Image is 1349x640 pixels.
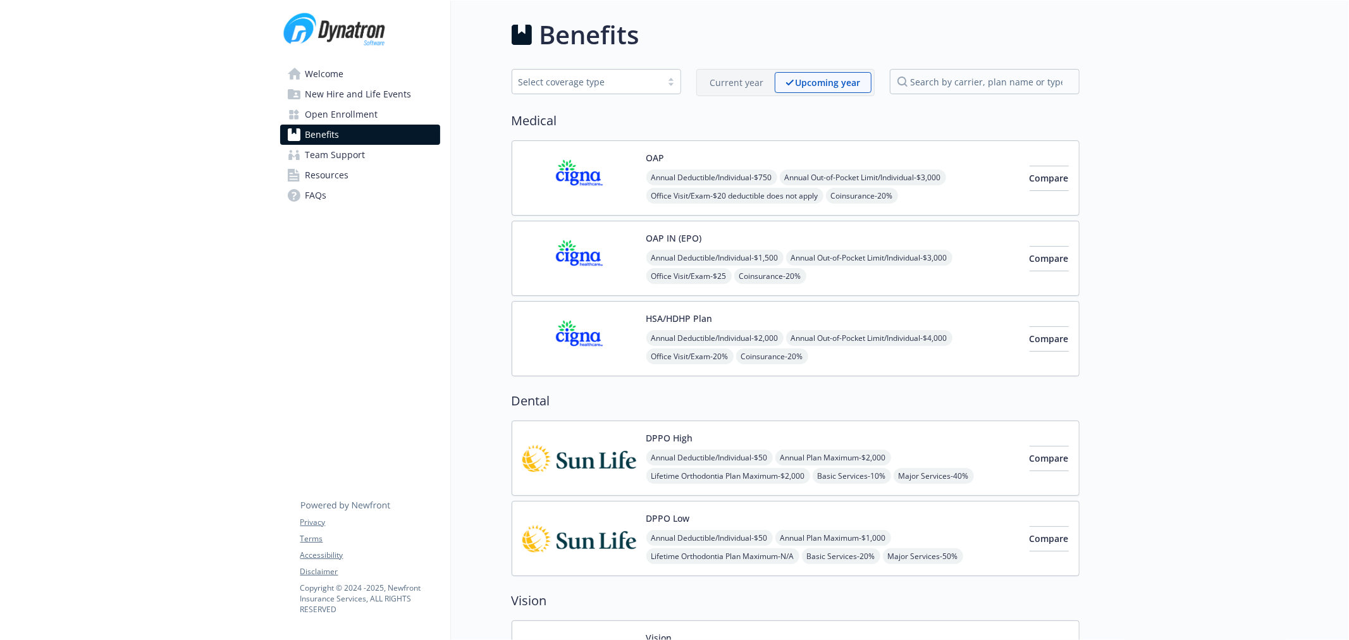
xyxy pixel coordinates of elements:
[890,69,1080,94] input: search by carrier, plan name or type
[1030,326,1069,352] button: Compare
[796,76,861,89] p: Upcoming year
[305,165,349,185] span: Resources
[802,548,880,564] span: Basic Services - 20%
[1030,532,1069,545] span: Compare
[300,550,440,561] a: Accessibility
[512,391,1080,410] h2: Dental
[305,104,378,125] span: Open Enrollment
[813,468,891,484] span: Basic Services - 10%
[522,231,636,285] img: CIGNA carrier logo
[646,188,823,204] span: Office Visit/Exam - $20 deductible does not apply
[883,548,963,564] span: Major Services - 50%
[646,468,810,484] span: Lifetime Orthodontia Plan Maximum - $2,000
[1030,172,1069,184] span: Compare
[280,145,440,165] a: Team Support
[786,250,952,266] span: Annual Out-of-Pocket Limit/Individual - $3,000
[1030,526,1069,551] button: Compare
[300,566,440,577] a: Disclaimer
[646,169,777,185] span: Annual Deductible/Individual - $750
[512,591,1080,610] h2: Vision
[646,151,665,164] button: OAP
[775,450,891,465] span: Annual Plan Maximum - $2,000
[280,84,440,104] a: New Hire and Life Events
[300,582,440,615] p: Copyright © 2024 - 2025 , Newfront Insurance Services, ALL RIGHTS RESERVED
[522,431,636,485] img: Sun Life Financial carrier logo
[646,250,784,266] span: Annual Deductible/Individual - $1,500
[280,64,440,84] a: Welcome
[305,64,344,84] span: Welcome
[305,145,366,165] span: Team Support
[786,330,952,346] span: Annual Out-of-Pocket Limit/Individual - $4,000
[305,185,327,206] span: FAQs
[512,111,1080,130] h2: Medical
[300,517,440,528] a: Privacy
[280,165,440,185] a: Resources
[646,330,784,346] span: Annual Deductible/Individual - $2,000
[1030,452,1069,464] span: Compare
[1030,166,1069,191] button: Compare
[646,530,773,546] span: Annual Deductible/Individual - $50
[775,530,891,546] span: Annual Plan Maximum - $1,000
[280,185,440,206] a: FAQs
[280,125,440,145] a: Benefits
[519,75,655,89] div: Select coverage type
[522,312,636,366] img: CIGNA carrier logo
[522,151,636,205] img: CIGNA carrier logo
[646,268,732,284] span: Office Visit/Exam - $25
[646,548,799,564] span: Lifetime Orthodontia Plan Maximum - N/A
[305,84,412,104] span: New Hire and Life Events
[305,125,340,145] span: Benefits
[646,348,734,364] span: Office Visit/Exam - 20%
[646,450,773,465] span: Annual Deductible/Individual - $50
[780,169,946,185] span: Annual Out-of-Pocket Limit/Individual - $3,000
[522,512,636,565] img: Sun Life Financial carrier logo
[894,468,974,484] span: Major Services - 40%
[646,231,702,245] button: OAP IN (EPO)
[646,431,693,445] button: DPPO High
[1030,446,1069,471] button: Compare
[710,76,764,89] p: Current year
[1030,333,1069,345] span: Compare
[646,512,690,525] button: DPPO Low
[736,348,808,364] span: Coinsurance - 20%
[1030,246,1069,271] button: Compare
[1030,252,1069,264] span: Compare
[300,533,440,545] a: Terms
[646,312,713,325] button: HSA/HDHP Plan
[826,188,898,204] span: Coinsurance - 20%
[734,268,806,284] span: Coinsurance - 20%
[280,104,440,125] a: Open Enrollment
[539,16,639,54] h1: Benefits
